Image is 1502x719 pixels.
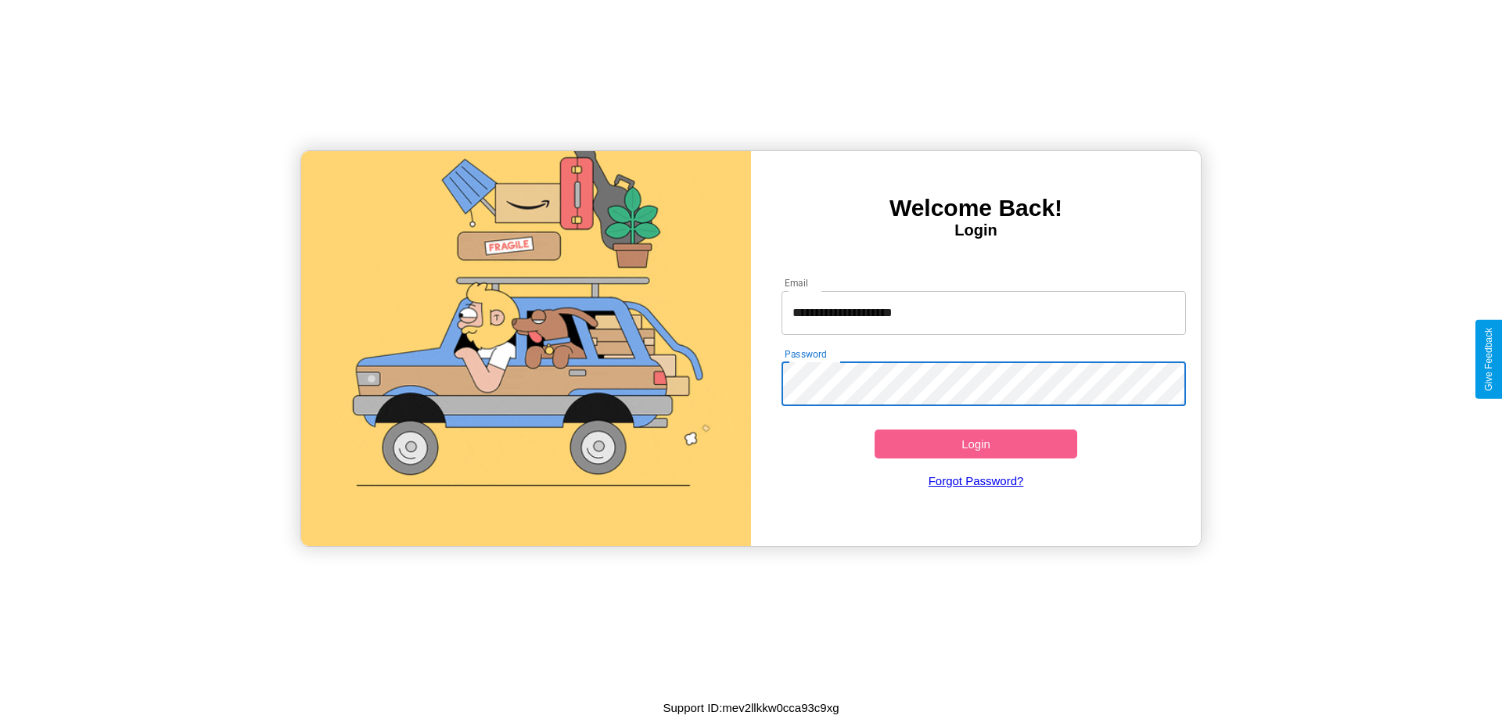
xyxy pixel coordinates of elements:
[875,430,1077,458] button: Login
[663,697,839,718] p: Support ID: mev2llkkw0cca93c9xg
[774,458,1179,503] a: Forgot Password?
[785,276,809,289] label: Email
[751,195,1201,221] h3: Welcome Back!
[1483,328,1494,391] div: Give Feedback
[751,221,1201,239] h4: Login
[785,347,826,361] label: Password
[301,151,751,546] img: gif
